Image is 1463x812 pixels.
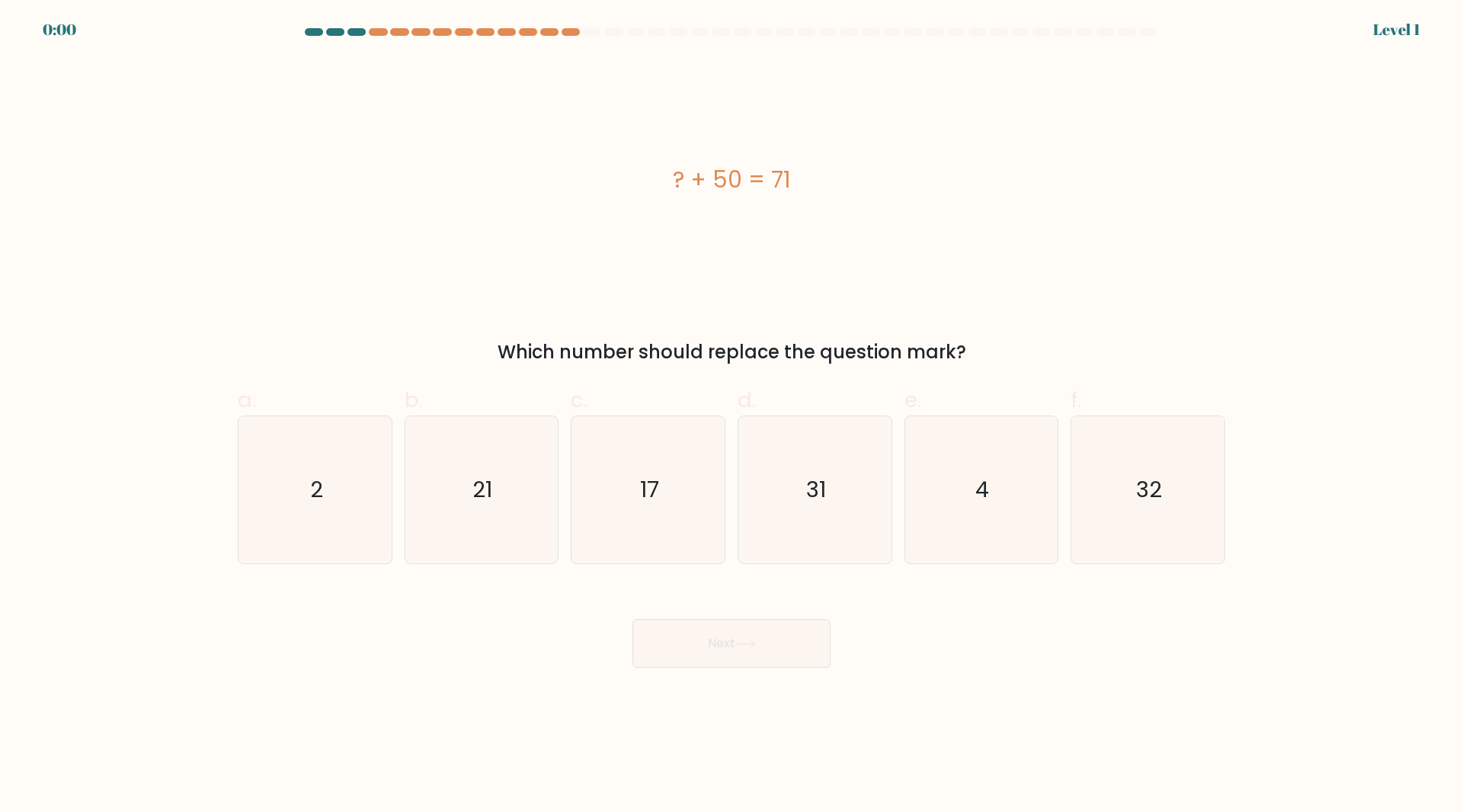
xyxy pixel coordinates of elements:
[1071,385,1081,415] span: f.
[1373,18,1420,41] div: Level 1
[738,385,756,415] span: d.
[247,339,1216,366] div: Which number should replace the question mark?
[632,619,831,668] button: Next
[405,385,423,415] span: b.
[238,385,256,415] span: a.
[1137,474,1163,505] text: 32
[238,162,1225,197] div: ? + 50 = 71
[310,474,323,505] text: 2
[976,474,990,505] text: 4
[571,385,587,415] span: c.
[904,385,921,415] span: e.
[640,474,659,505] text: 17
[473,474,493,505] text: 21
[806,474,826,505] text: 31
[43,18,76,41] div: 0:00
